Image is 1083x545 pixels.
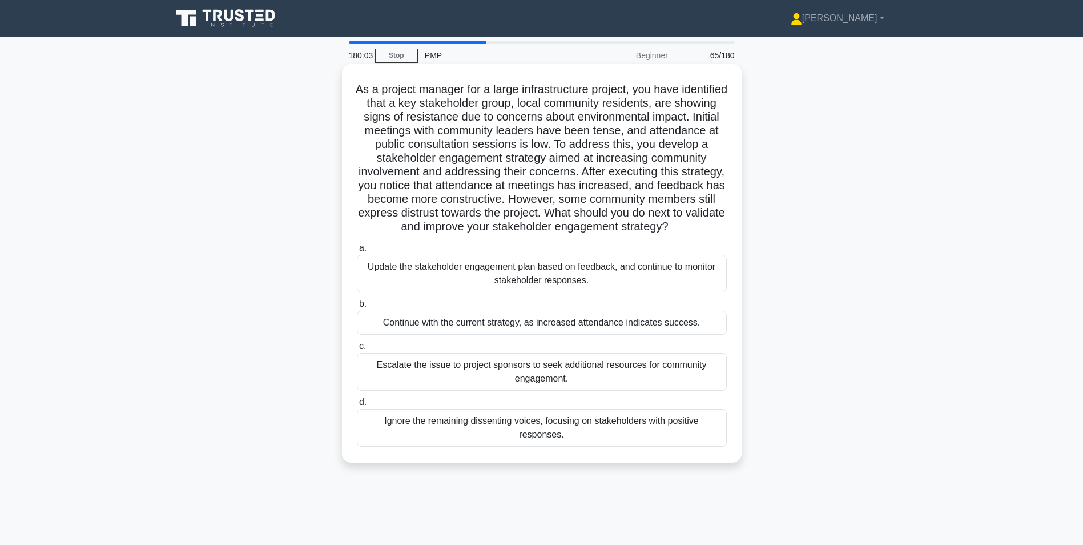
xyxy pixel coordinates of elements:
[418,44,575,67] div: PMP
[357,311,727,335] div: Continue with the current strategy, as increased attendance indicates success.
[763,7,912,30] a: [PERSON_NAME]
[342,44,375,67] div: 180:03
[357,409,727,447] div: Ignore the remaining dissenting voices, focusing on stakeholders with positive responses.
[357,255,727,292] div: Update the stakeholder engagement plan based on feedback, and continue to monitor stakeholder res...
[375,49,418,63] a: Stop
[356,82,728,234] h5: As a project manager for a large infrastructure project, you have identified that a key stakehold...
[575,44,675,67] div: Beginner
[359,299,367,308] span: b.
[357,353,727,391] div: Escalate the issue to project sponsors to seek additional resources for community engagement.
[675,44,742,67] div: 65/180
[359,341,366,351] span: c.
[359,243,367,253] span: a.
[359,397,367,407] span: d.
